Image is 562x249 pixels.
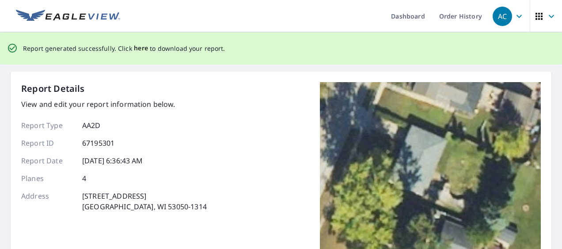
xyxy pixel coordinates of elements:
p: Report Date [21,155,74,166]
p: [DATE] 6:36:43 AM [82,155,143,166]
p: 4 [82,173,86,184]
p: Report Details [21,82,85,95]
p: Address [21,191,74,212]
button: here [134,43,148,54]
p: Planes [21,173,74,184]
p: AA2D [82,120,101,131]
img: EV Logo [16,10,120,23]
p: Report ID [21,138,74,148]
p: [STREET_ADDRESS] [GEOGRAPHIC_DATA], WI 53050-1314 [82,191,207,212]
p: 67195301 [82,138,114,148]
p: Report generated successfully. Click to download your report. [23,43,225,54]
div: AC [493,7,512,26]
p: Report Type [21,120,74,131]
p: View and edit your report information below. [21,99,207,109]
